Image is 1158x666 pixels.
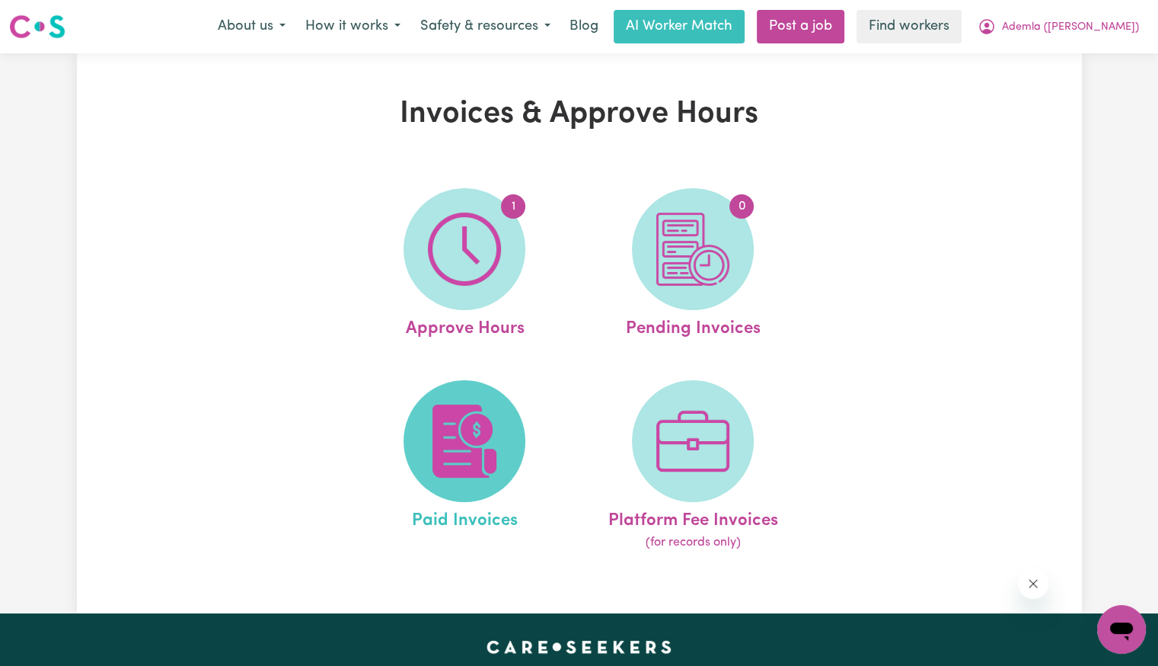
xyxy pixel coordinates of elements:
[614,10,745,43] a: AI Worker Match
[857,10,962,43] a: Find workers
[1018,568,1048,599] iframe: Close message
[560,10,608,43] a: Blog
[583,380,802,552] a: Platform Fee Invoices(for records only)
[583,188,802,342] a: Pending Invoices
[646,533,741,552] span: (for records only)
[405,310,524,342] span: Approve Hours
[486,641,672,653] a: Careseekers home page
[295,11,410,43] button: How it works
[355,380,574,552] a: Paid Invoices
[9,9,65,44] a: Careseekers logo
[1097,605,1146,654] iframe: Button to launch messaging window
[608,502,778,534] span: Platform Fee Invoices
[254,96,905,133] h1: Invoices & Approve Hours
[9,11,92,23] span: Need any help?
[9,13,65,40] img: Careseekers logo
[208,11,295,43] button: About us
[626,310,761,342] span: Pending Invoices
[410,11,560,43] button: Safety & resources
[968,11,1149,43] button: My Account
[355,188,574,342] a: Approve Hours
[501,194,525,219] span: 1
[412,502,518,534] span: Paid Invoices
[729,194,754,219] span: 0
[1002,19,1139,36] span: Ademla ([PERSON_NAME])
[757,10,844,43] a: Post a job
